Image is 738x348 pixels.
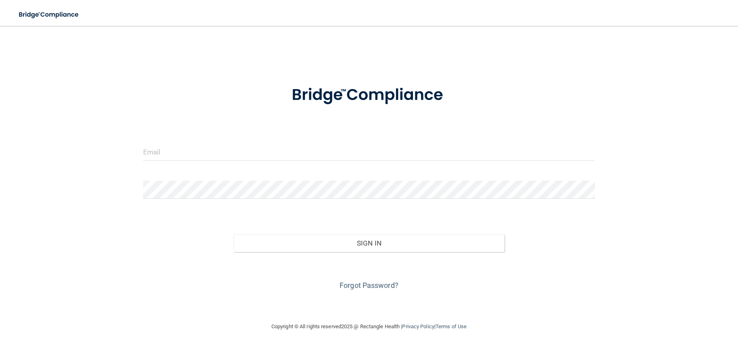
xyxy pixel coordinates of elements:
[340,281,398,290] a: Forgot Password?
[402,323,434,329] a: Privacy Policy
[275,74,463,116] img: bridge_compliance_login_screen.278c3ca4.svg
[143,143,595,161] input: Email
[12,6,86,23] img: bridge_compliance_login_screen.278c3ca4.svg
[233,234,505,252] button: Sign In
[222,314,516,340] div: Copyright © All rights reserved 2025 @ Rectangle Health | |
[436,323,467,329] a: Terms of Use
